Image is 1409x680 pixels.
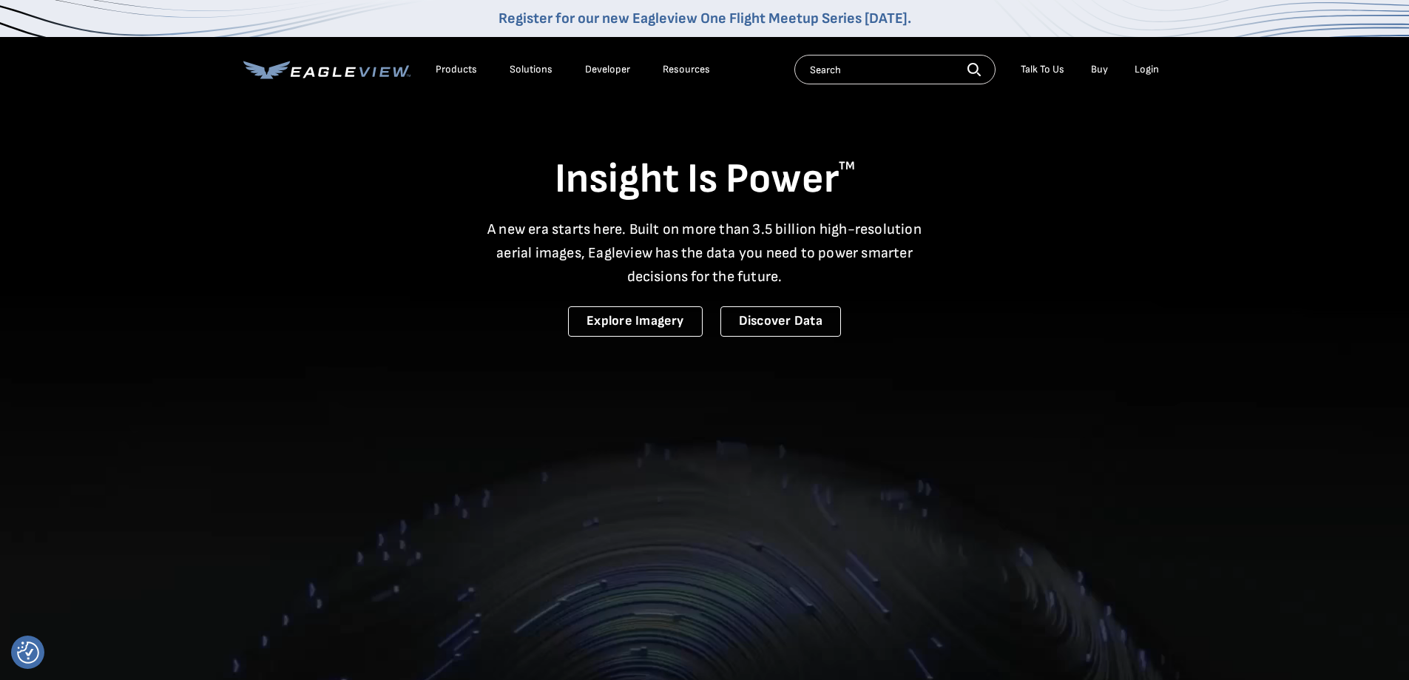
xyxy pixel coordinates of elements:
div: Solutions [510,63,553,76]
input: Search [794,55,996,84]
a: Developer [585,63,630,76]
button: Consent Preferences [17,642,39,664]
div: Products [436,63,477,76]
img: Revisit consent button [17,642,39,664]
h1: Insight Is Power [243,154,1166,206]
div: Login [1135,63,1159,76]
p: A new era starts here. Built on more than 3.5 billion high-resolution aerial images, Eagleview ha... [479,218,931,289]
a: Buy [1091,63,1108,76]
a: Explore Imagery [568,306,703,337]
div: Resources [663,63,710,76]
sup: TM [839,159,855,173]
a: Discover Data [720,306,841,337]
div: Talk To Us [1021,63,1064,76]
a: Register for our new Eagleview One Flight Meetup Series [DATE]. [499,10,911,27]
